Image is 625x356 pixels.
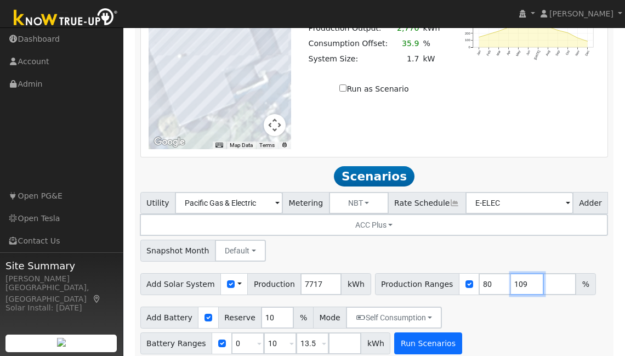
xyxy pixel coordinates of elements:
[558,30,559,31] circle: onclick=""
[498,31,499,32] circle: onclick=""
[151,135,187,149] a: Open this area in Google Maps (opens a new window)
[313,307,346,329] span: Mode
[421,20,442,36] td: kWh
[339,83,408,95] label: Run as Scenario
[555,50,561,56] text: Sep
[546,50,551,56] text: Aug
[57,338,66,347] img: retrieve
[329,192,389,214] button: NBT
[565,50,570,56] text: Oct
[465,32,470,35] text: 200
[215,240,266,262] button: Default
[567,32,569,33] circle: onclick=""
[306,36,390,51] td: Consumption Offset:
[306,51,390,66] td: System Size:
[334,166,414,187] span: Scenarios
[577,37,578,38] circle: onclick=""
[476,50,481,56] text: Jan
[575,50,581,56] text: Nov
[585,50,590,56] text: Dec
[465,192,573,214] input: Select a Rate Schedule
[390,20,421,36] td: 2,770
[549,9,613,18] span: [PERSON_NAME]
[478,37,479,38] circle: onclick=""
[281,142,288,148] a: Report errors in the road map or imagery to Google
[388,192,466,214] span: Rate Schedule
[140,192,176,214] span: Utility
[339,84,346,92] input: Run as Scenario
[421,51,442,66] td: kW
[465,39,470,42] text: 100
[5,273,117,285] div: [PERSON_NAME]
[421,36,442,51] td: %
[5,258,117,273] span: Site Summary
[375,273,459,295] span: Production Ranges
[92,295,102,303] a: Map
[496,50,501,56] text: Mar
[293,307,313,329] span: %
[247,273,301,295] span: Production
[390,51,421,66] td: 1.7
[140,307,199,329] span: Add Battery
[488,33,489,35] circle: onclick=""
[515,50,521,57] text: May
[5,282,117,305] div: [GEOGRAPHIC_DATA], [GEOGRAPHIC_DATA]
[8,6,123,31] img: Know True-Up
[140,332,213,354] span: Battery Ranges
[361,332,390,354] span: kWh
[215,142,223,149] button: Keyboard shortcuts
[175,192,283,214] input: Select a Utility
[140,273,221,295] span: Add Solar System
[486,50,491,56] text: Feb
[230,142,253,149] button: Map Data
[140,214,609,236] button: ACC Plus
[576,273,595,295] span: %
[140,240,216,262] span: Snapshot Month
[151,135,187,149] img: Google
[533,50,541,60] text: [DATE]
[259,142,275,148] a: Terms
[282,192,329,214] span: Metering
[341,273,371,295] span: kWh
[526,50,531,56] text: Jun
[508,27,509,28] circle: onclick=""
[5,302,117,314] div: Solar Install: [DATE]
[218,307,262,329] span: Reserve
[506,50,511,56] text: Apr
[394,332,462,354] button: Run Scenarios
[587,41,588,42] circle: onclick=""
[573,192,609,214] span: Adder
[390,36,421,51] td: 35.9
[306,20,390,36] td: Production Output:
[468,46,470,49] text: 0
[346,307,442,329] button: Self Consumption
[264,114,286,136] button: Map camera controls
